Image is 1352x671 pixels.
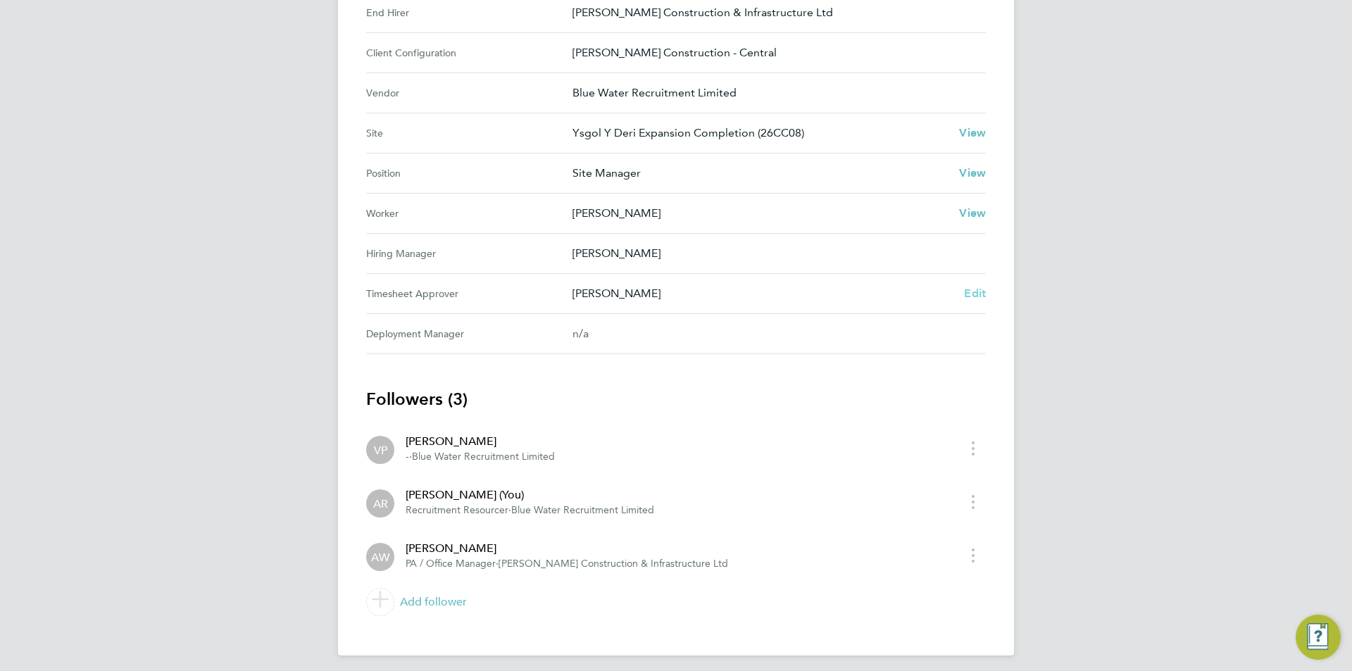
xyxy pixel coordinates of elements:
div: Hiring Manager [366,245,572,262]
span: · [496,558,499,570]
div: Position [366,165,572,182]
p: Ysgol Y Deri Expansion Completion (26CC08) [572,125,948,142]
span: View [959,206,986,220]
p: [PERSON_NAME] [572,245,975,262]
span: VP [374,442,387,458]
button: Engage Resource Center [1296,615,1341,660]
div: [PERSON_NAME] (You) [406,487,654,503]
span: · [409,451,412,463]
div: End Hirer [366,4,572,21]
a: View [959,125,986,142]
span: AW [371,549,389,565]
span: · [508,504,511,516]
div: Victoria Price [366,436,394,464]
div: [PERSON_NAME] [406,540,728,557]
span: Blue Water Recruitment Limited [511,504,654,516]
span: [PERSON_NAME] Construction & Infrastructure Ltd [499,558,728,570]
button: timesheet menu [960,544,986,566]
a: Add follower [366,582,986,622]
a: View [959,205,986,222]
p: [PERSON_NAME] [572,285,953,302]
div: Site [366,125,572,142]
span: Blue Water Recruitment Limited [412,451,555,463]
p: [PERSON_NAME] Construction - Central [572,44,975,61]
p: [PERSON_NAME] [572,205,948,222]
div: Amanda Wells [366,543,394,571]
span: View [959,126,986,139]
div: Client Configuration [366,44,572,61]
p: Blue Water Recruitment Limited [572,84,975,101]
div: Worker [366,205,572,222]
button: timesheet menu [960,491,986,513]
span: View [959,166,986,180]
span: PA / Office Manager [406,558,496,570]
div: Vendor [366,84,572,101]
span: Recruitment Resourcer [406,504,508,516]
div: Timesheet Approver [366,285,572,302]
span: Edit [964,287,986,300]
div: [PERSON_NAME] [406,433,555,450]
h3: Followers (3) [366,388,986,410]
a: View [959,165,986,182]
span: AR [373,496,388,511]
div: n/a [572,325,963,342]
a: Edit [964,285,986,302]
div: Deployment Manager [366,325,572,342]
p: [PERSON_NAME] Construction & Infrastructure Ltd [572,4,975,21]
p: Site Manager [572,165,948,182]
span: - [406,451,409,463]
button: timesheet menu [960,437,986,459]
div: Anthony Roberts (You) [366,489,394,518]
